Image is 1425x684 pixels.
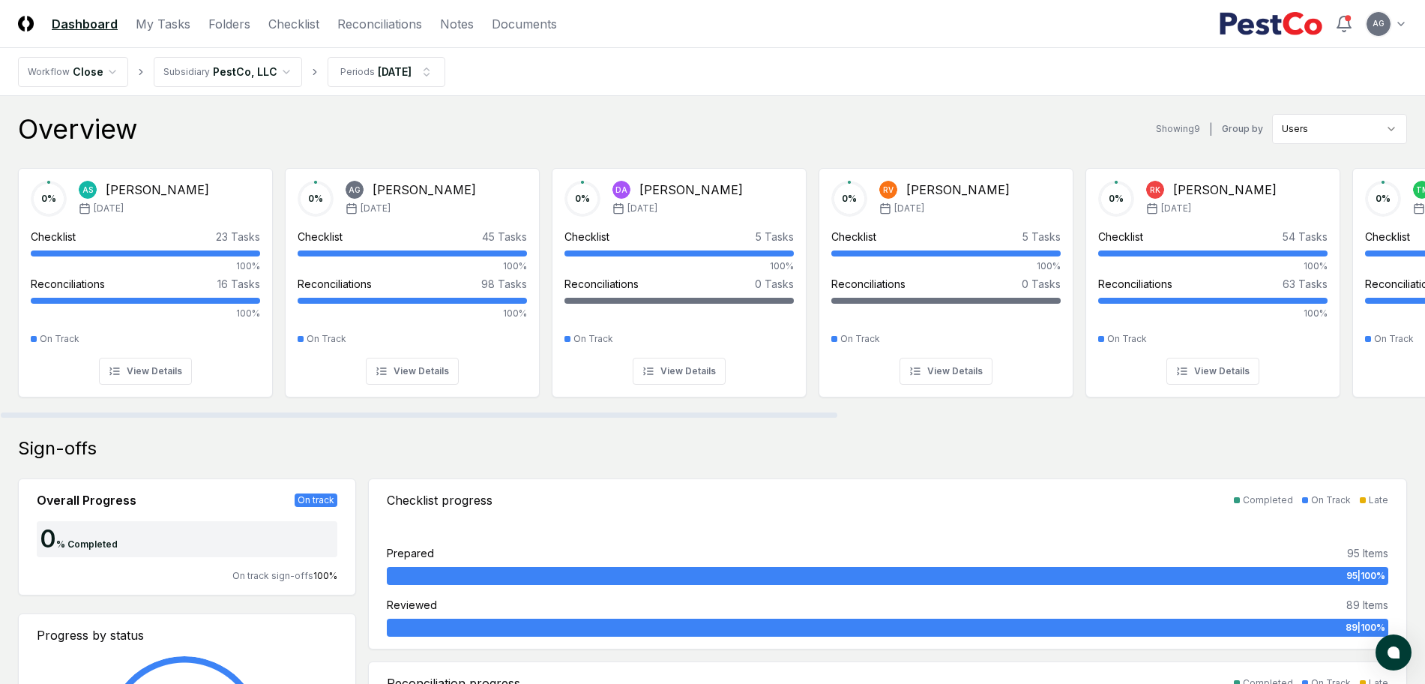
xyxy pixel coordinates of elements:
[1369,493,1388,507] div: Late
[18,114,137,144] div: Overview
[1365,229,1410,244] div: Checklist
[18,156,273,397] a: 0%AS[PERSON_NAME][DATE]Checklist23 Tasks100%Reconciliations16 Tasks100%On TrackView Details
[1373,18,1385,29] span: AG
[82,184,93,196] span: AS
[564,259,794,273] div: 100%
[52,15,118,33] a: Dashboard
[136,15,190,33] a: My Tasks
[482,229,527,244] div: 45 Tasks
[18,57,445,87] nav: breadcrumb
[1376,634,1412,670] button: atlas-launcher
[99,358,192,385] button: View Details
[56,538,118,551] div: % Completed
[387,545,434,561] div: Prepared
[492,15,557,33] a: Documents
[1346,569,1385,583] span: 95 | 100 %
[37,491,136,509] div: Overall Progress
[37,527,56,551] div: 0
[831,259,1061,273] div: 100%
[1098,259,1328,273] div: 100%
[1098,276,1172,292] div: Reconciliations
[1365,10,1392,37] button: AG
[1173,181,1277,199] div: [PERSON_NAME]
[28,65,70,79] div: Workflow
[208,15,250,33] a: Folders
[573,332,613,346] div: On Track
[481,276,527,292] div: 98 Tasks
[298,259,527,273] div: 100%
[1166,358,1259,385] button: View Details
[31,229,76,244] div: Checklist
[1098,229,1143,244] div: Checklist
[1161,202,1191,215] span: [DATE]
[368,478,1407,649] a: Checklist progressCompletedOn TrackLatePrepared95 Items95|100%Reviewed89 Items89|100%
[1283,229,1328,244] div: 54 Tasks
[163,65,210,79] div: Subsidiary
[1156,122,1200,136] div: Showing 9
[819,156,1073,397] a: 0%RV[PERSON_NAME][DATE]Checklist5 Tasks100%Reconciliations0 TasksOn TrackView Details
[298,276,372,292] div: Reconciliations
[440,15,474,33] a: Notes
[840,332,880,346] div: On Track
[268,15,319,33] a: Checklist
[1243,493,1293,507] div: Completed
[285,156,540,397] a: 0%AG[PERSON_NAME][DATE]Checklist45 Tasks100%Reconciliations98 Tasks100%On TrackView Details
[906,181,1010,199] div: [PERSON_NAME]
[328,57,445,87] button: Periods[DATE]
[1222,124,1263,133] label: Group by
[1209,121,1213,137] div: |
[373,181,476,199] div: [PERSON_NAME]
[1346,621,1385,634] span: 89 | 100 %
[564,229,609,244] div: Checklist
[361,202,391,215] span: [DATE]
[337,15,422,33] a: Reconciliations
[216,229,260,244] div: 23 Tasks
[307,332,346,346] div: On Track
[18,16,34,31] img: Logo
[40,332,79,346] div: On Track
[349,184,361,196] span: AG
[1098,307,1328,320] div: 100%
[552,156,807,397] a: 0%DA[PERSON_NAME][DATE]Checklist5 Tasks100%Reconciliations0 TasksOn TrackView Details
[1085,156,1340,397] a: 0%RK[PERSON_NAME][DATE]Checklist54 Tasks100%Reconciliations63 Tasks100%On TrackView Details
[1107,332,1147,346] div: On Track
[298,229,343,244] div: Checklist
[295,493,337,507] div: On track
[633,358,726,385] button: View Details
[564,276,639,292] div: Reconciliations
[639,181,743,199] div: [PERSON_NAME]
[1374,332,1414,346] div: On Track
[900,358,992,385] button: View Details
[1022,276,1061,292] div: 0 Tasks
[217,276,260,292] div: 16 Tasks
[1346,597,1388,613] div: 89 Items
[615,184,627,196] span: DA
[1311,493,1351,507] div: On Track
[298,307,527,320] div: 100%
[387,597,437,613] div: Reviewed
[831,276,906,292] div: Reconciliations
[894,202,924,215] span: [DATE]
[340,65,375,79] div: Periods
[378,64,412,79] div: [DATE]
[366,358,459,385] button: View Details
[756,229,794,244] div: 5 Tasks
[1022,229,1061,244] div: 5 Tasks
[883,184,894,196] span: RV
[31,259,260,273] div: 100%
[831,229,876,244] div: Checklist
[106,181,209,199] div: [PERSON_NAME]
[755,276,794,292] div: 0 Tasks
[18,436,1407,460] div: Sign-offs
[31,276,105,292] div: Reconciliations
[37,626,337,644] div: Progress by status
[232,570,313,581] span: On track sign-offs
[387,491,492,509] div: Checklist progress
[31,307,260,320] div: 100%
[94,202,124,215] span: [DATE]
[1347,545,1388,561] div: 95 Items
[627,202,657,215] span: [DATE]
[1150,184,1160,196] span: RK
[313,570,337,581] span: 100 %
[1283,276,1328,292] div: 63 Tasks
